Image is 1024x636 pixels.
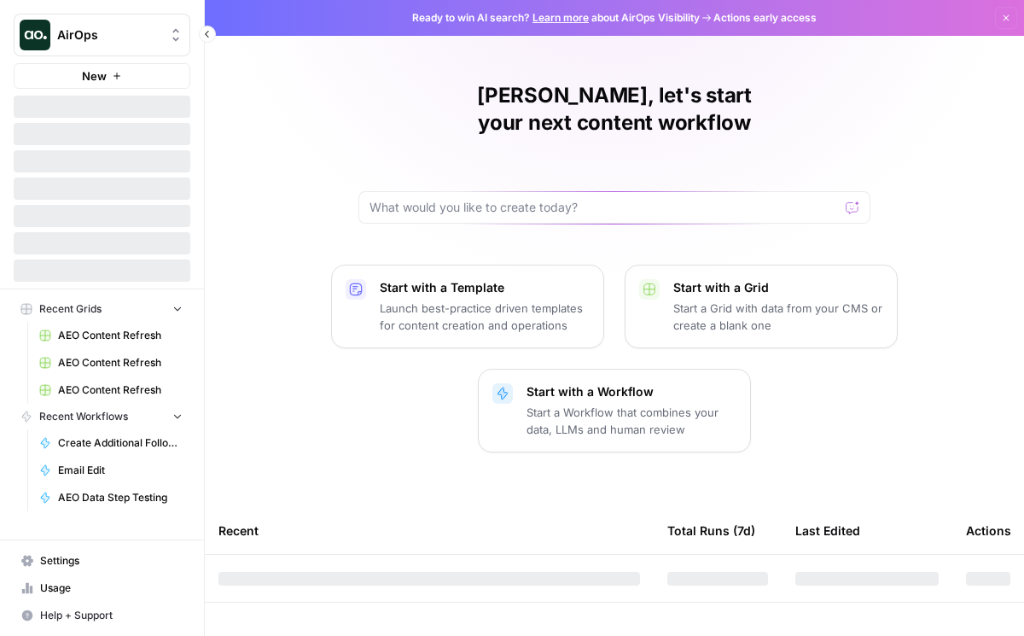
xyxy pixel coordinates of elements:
a: Create Additional Follow-Up [32,429,190,457]
span: Settings [40,553,183,569]
span: AEO Content Refresh [58,328,183,343]
span: Recent Grids [39,301,102,317]
span: AirOps [57,26,160,44]
div: Recent [218,507,640,554]
button: Help + Support [14,602,190,629]
p: Start with a Grid [673,279,883,296]
span: AEO Data Step Testing [58,490,183,505]
div: Last Edited [795,507,860,554]
button: Start with a WorkflowStart a Workflow that combines your data, LLMs and human review [478,369,751,452]
span: AEO Content Refresh [58,355,183,371]
p: Start with a Template [380,279,590,296]
p: Start with a Workflow [527,383,736,400]
a: AEO Content Refresh [32,376,190,404]
button: Recent Workflows [14,404,190,429]
div: Actions [966,507,1011,554]
a: AEO Content Refresh [32,349,190,376]
a: Usage [14,575,190,602]
img: AirOps Logo [20,20,50,50]
span: Help + Support [40,608,183,623]
div: Total Runs (7d) [667,507,755,554]
button: Workspace: AirOps [14,14,190,56]
h1: [PERSON_NAME], let's start your next content workflow [358,82,870,137]
button: Start with a TemplateLaunch best-practice driven templates for content creation and operations [331,265,604,348]
span: New [82,67,107,85]
span: Recent Workflows [39,409,128,424]
a: AEO Content Refresh [32,322,190,349]
span: Create Additional Follow-Up [58,435,183,451]
a: AEO Data Step Testing [32,484,190,511]
p: Start a Workflow that combines your data, LLMs and human review [527,404,736,438]
button: Start with a GridStart a Grid with data from your CMS or create a blank one [625,265,898,348]
a: Learn more [532,11,589,24]
span: Usage [40,581,183,596]
p: Start a Grid with data from your CMS or create a blank one [673,300,883,334]
a: Settings [14,547,190,575]
input: What would you like to create today? [369,199,839,216]
p: Launch best-practice driven templates for content creation and operations [380,300,590,334]
span: Email Edit [58,463,183,478]
span: AEO Content Refresh [58,382,183,398]
button: Recent Grids [14,296,190,322]
button: New [14,63,190,89]
span: Ready to win AI search? about AirOps Visibility [412,10,700,26]
a: Email Edit [32,457,190,484]
span: Actions early access [713,10,817,26]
